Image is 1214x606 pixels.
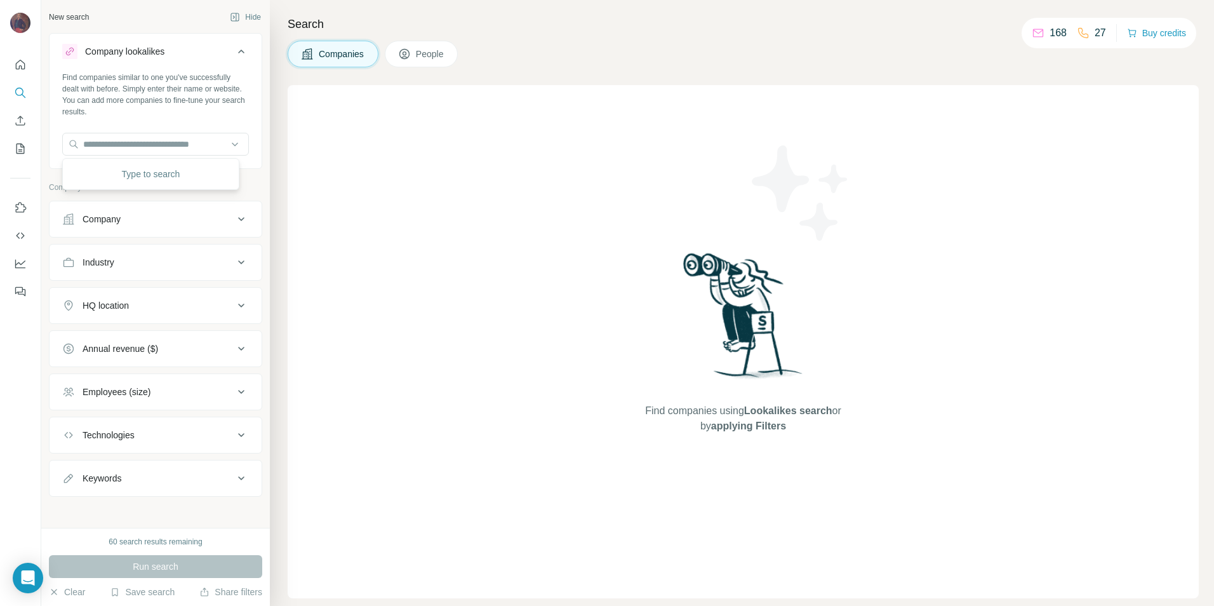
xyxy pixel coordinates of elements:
button: Employees (size) [50,377,262,407]
div: Keywords [83,472,121,485]
button: Quick start [10,53,30,76]
button: Dashboard [10,252,30,275]
span: Companies [319,48,365,60]
button: Company [50,204,262,234]
button: Feedback [10,280,30,303]
span: applying Filters [711,421,786,431]
button: HQ location [50,290,262,321]
button: My lists [10,137,30,160]
button: Buy credits [1127,24,1186,42]
div: HQ location [83,299,129,312]
button: Use Surfe on LinkedIn [10,196,30,219]
div: Open Intercom Messenger [13,563,43,593]
button: Search [10,81,30,104]
div: Find companies similar to one you've successfully dealt with before. Simply enter their name or w... [62,72,249,118]
div: New search [49,11,89,23]
button: Use Surfe API [10,224,30,247]
button: Enrich CSV [10,109,30,132]
div: 60 search results remaining [109,536,202,548]
button: Clear [49,586,85,598]
button: Share filters [199,586,262,598]
span: Find companies using or by [641,403,844,434]
div: Company [83,213,121,226]
div: Employees (size) [83,386,150,398]
span: People [416,48,445,60]
span: Lookalikes search [744,405,832,416]
button: Save search [110,586,175,598]
p: 168 [1050,25,1067,41]
button: Company lookalikes [50,36,262,72]
h4: Search [288,15,1199,33]
img: Surfe Illustration - Woman searching with binoculars [677,250,810,391]
div: Industry [83,256,114,269]
button: Technologies [50,420,262,450]
button: Industry [50,247,262,278]
button: Annual revenue ($) [50,333,262,364]
img: Surfe Illustration - Stars [744,136,858,250]
div: Technologies [83,429,135,441]
p: Company information [49,182,262,193]
div: Company lookalikes [85,45,164,58]
img: Avatar [10,13,30,33]
div: Annual revenue ($) [83,342,158,355]
p: 27 [1095,25,1106,41]
button: Hide [221,8,270,27]
div: Type to search [65,161,236,187]
button: Keywords [50,463,262,494]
